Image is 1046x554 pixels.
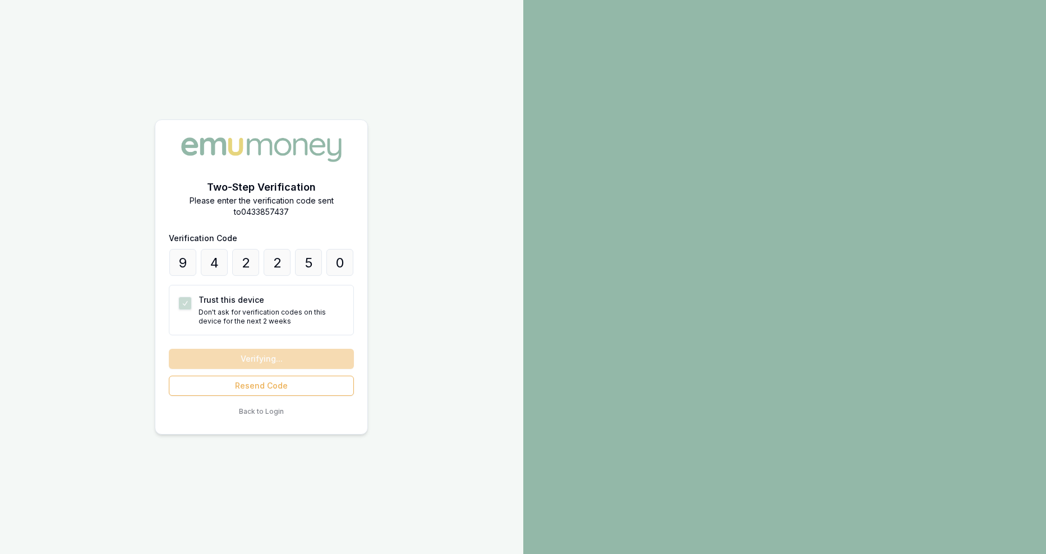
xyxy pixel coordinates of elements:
button: Resend Code [169,376,354,396]
label: Trust this device [199,295,264,304]
label: Verification Code [169,233,237,243]
p: Don't ask for verification codes on this device for the next 2 weeks [199,308,344,326]
h2: Two-Step Verification [169,179,354,195]
img: Emu Money [177,133,345,166]
p: Please enter the verification code sent to 0433857437 [169,195,354,218]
